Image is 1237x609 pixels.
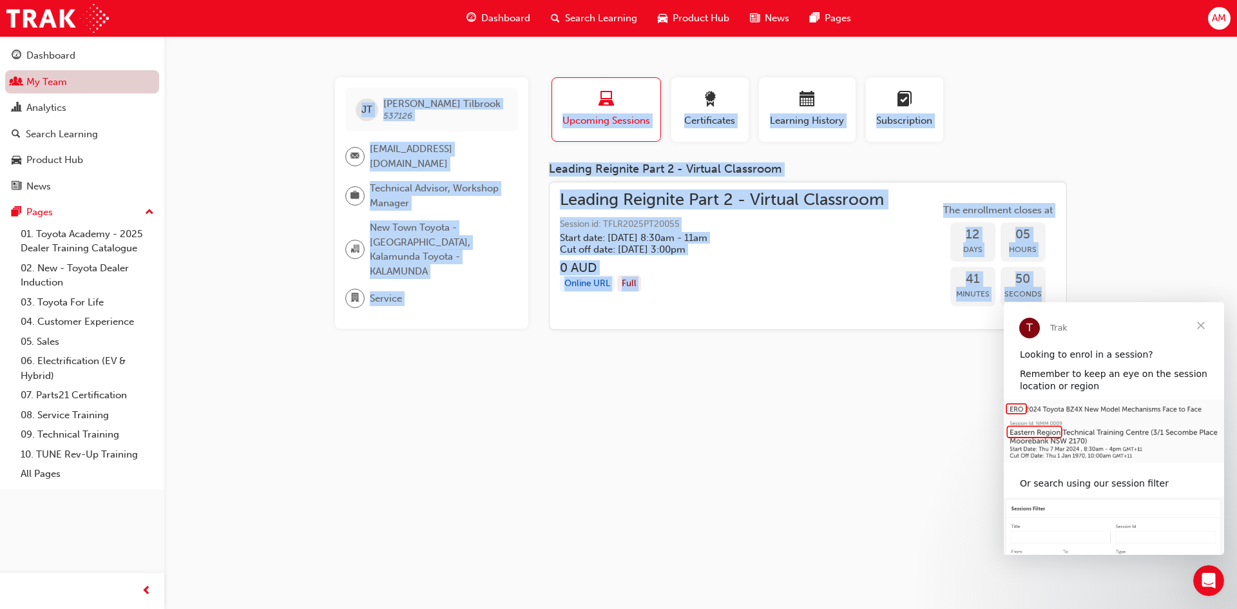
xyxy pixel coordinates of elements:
div: Search Learning [26,127,98,142]
span: prev-icon [142,583,151,599]
span: guage-icon [12,50,21,62]
span: 50 [1001,272,1046,287]
span: Seconds [1001,287,1046,302]
a: 06. Electrification (EV & Hybrid) [15,351,159,385]
img: Trak [6,4,109,33]
button: Learning History [759,77,856,142]
iframe: Intercom live chat message [1004,302,1224,555]
a: 05. Sales [15,332,159,352]
span: 41 [950,272,995,287]
span: guage-icon [466,10,476,26]
h5: Cut off date: [DATE] 3:00pm [560,244,863,255]
span: Minutes [950,287,995,302]
a: Search Learning [5,122,159,146]
a: My Team [5,70,159,94]
div: Analytics [26,101,66,115]
a: car-iconProduct Hub [647,5,740,32]
a: Product Hub [5,148,159,172]
div: Leading Reignite Part 2 - Virtual Classroom [549,162,1067,177]
a: All Pages [15,464,159,484]
button: Certificates [671,77,749,142]
span: briefcase-icon [350,188,360,204]
a: pages-iconPages [800,5,861,32]
span: Hours [1001,242,1046,257]
iframe: Intercom live chat [1193,565,1224,596]
a: 10. TUNE Rev-Up Training [15,445,159,465]
span: JT [361,102,372,117]
span: search-icon [551,10,560,26]
a: Dashboard [5,44,159,68]
span: organisation-icon [350,241,360,258]
a: guage-iconDashboard [456,5,541,32]
div: News [26,179,51,194]
div: Full [617,275,641,293]
span: pages-icon [810,10,820,26]
span: up-icon [145,204,154,221]
span: 12 [950,227,995,242]
button: Pages [5,200,159,224]
span: Dashboard [481,11,530,26]
a: 02. New - Toyota Dealer Induction [15,258,159,293]
span: Days [950,242,995,257]
span: chart-icon [12,102,21,114]
a: News [5,175,159,198]
a: 09. Technical Training [15,425,159,445]
a: 01. Toyota Academy - 2025 Dealer Training Catalogue [15,224,159,258]
span: Certificates [681,113,739,128]
span: email-icon [350,148,360,165]
span: [EMAIL_ADDRESS][DOMAIN_NAME] [370,142,508,171]
span: calendar-icon [800,92,815,109]
a: search-iconSearch Learning [541,5,647,32]
span: 537126 [383,110,412,121]
h5: Start date: [DATE] 8:30am - 11am [560,232,863,244]
a: 07. Parts21 Certification [15,385,159,405]
div: Product Hub [26,153,83,168]
span: pages-icon [12,207,21,218]
span: Service [370,291,402,306]
span: car-icon [658,10,667,26]
span: [PERSON_NAME] Tilbrook [383,98,501,110]
span: learningplan-icon [897,92,912,109]
span: award-icon [702,92,718,109]
a: news-iconNews [740,5,800,32]
a: Leading Reignite Part 2 - Virtual ClassroomSession id: TFLR2025PT20055Start date: [DATE] 8:30am -... [560,193,1056,320]
span: people-icon [12,77,21,88]
span: Subscription [876,113,934,128]
div: Pages [26,205,53,220]
span: search-icon [12,129,21,140]
span: Upcoming Sessions [562,113,651,128]
div: Dashboard [26,48,75,63]
span: Session id: TFLR2025PT20055 [560,217,884,232]
span: Product Hub [673,11,729,26]
h3: 0 AUD [560,260,884,275]
span: The enrollment closes at [940,203,1056,218]
span: car-icon [12,155,21,166]
span: department-icon [350,290,360,307]
span: AM [1212,11,1226,26]
button: DashboardMy TeamAnalyticsSearch LearningProduct HubNews [5,41,159,200]
span: New Town Toyota - [GEOGRAPHIC_DATA], Kalamunda Toyota - KALAMUNDA [370,220,508,278]
a: Analytics [5,96,159,120]
span: news-icon [750,10,760,26]
span: Search Learning [565,11,637,26]
span: Technical Advisor, Workshop Manager [370,181,508,210]
span: News [765,11,789,26]
a: 04. Customer Experience [15,312,159,332]
span: laptop-icon [599,92,614,109]
span: Pages [825,11,851,26]
button: Subscription [866,77,943,142]
span: news-icon [12,181,21,193]
span: Leading Reignite Part 2 - Virtual Classroom [560,193,884,208]
div: Online URL [560,275,615,293]
button: AM [1208,7,1231,30]
a: 08. Service Training [15,405,159,425]
button: Upcoming Sessions [551,77,661,142]
span: 05 [1001,227,1046,242]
